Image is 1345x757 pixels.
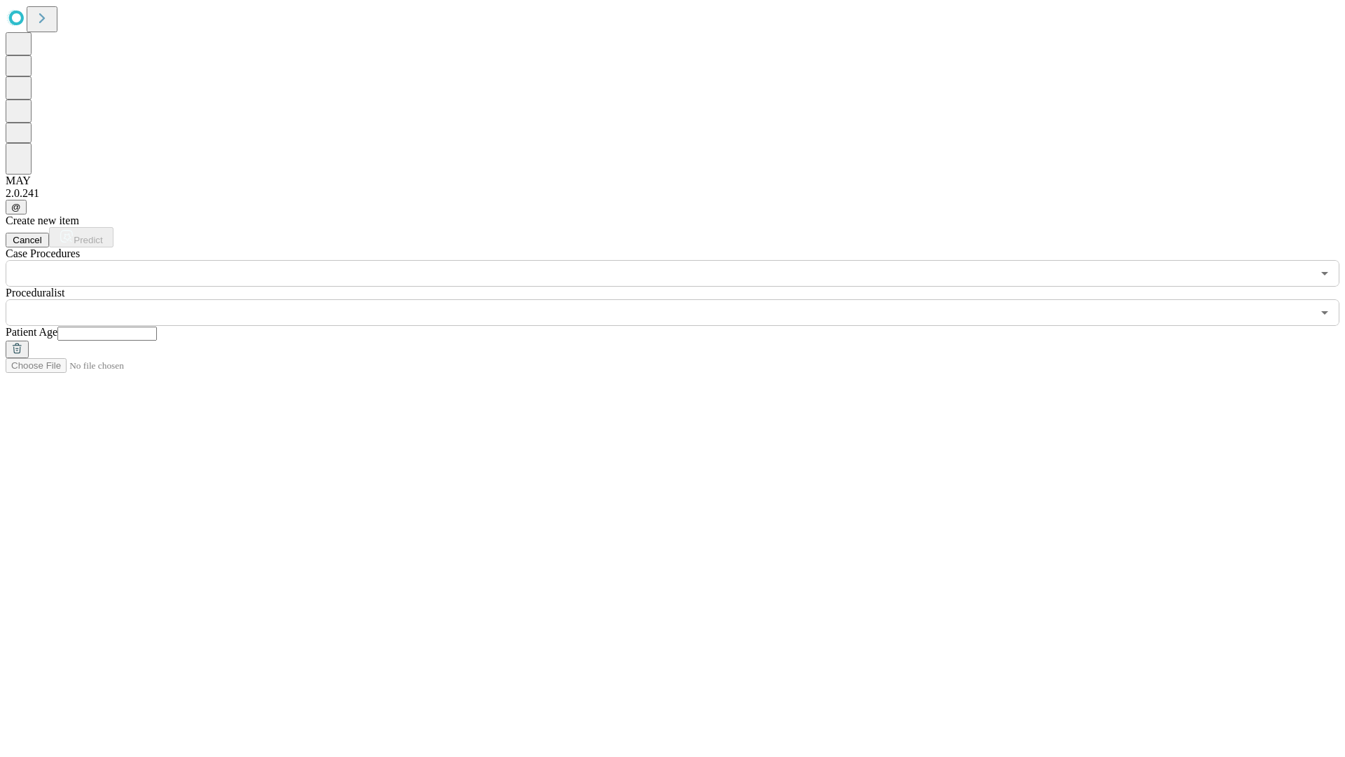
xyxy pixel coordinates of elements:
[74,235,102,245] span: Predict
[1315,264,1334,283] button: Open
[6,175,1339,187] div: MAY
[6,287,64,299] span: Proceduralist
[1315,303,1334,322] button: Open
[6,233,49,247] button: Cancel
[6,326,57,338] span: Patient Age
[49,227,113,247] button: Predict
[13,235,42,245] span: Cancel
[11,202,21,212] span: @
[6,247,80,259] span: Scheduled Procedure
[6,200,27,214] button: @
[6,214,79,226] span: Create new item
[6,187,1339,200] div: 2.0.241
